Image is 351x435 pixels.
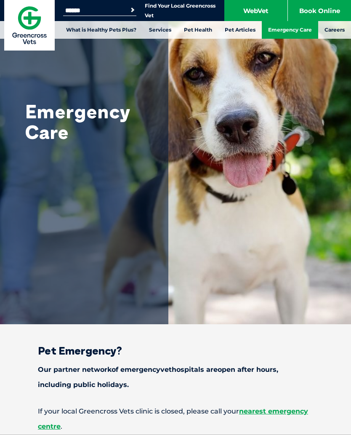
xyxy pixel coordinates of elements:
[25,101,160,142] h1: Emergency Care
[61,422,62,430] span: .
[335,38,343,47] button: Search
[172,366,204,374] span: hospitals
[218,21,262,39] a: Pet Articles
[143,21,178,39] a: Services
[206,366,218,374] span: are
[128,6,137,14] button: Search
[60,21,143,39] a: What is Healthy Pets Plus?
[160,366,172,374] span: vet
[262,21,318,39] a: Emergency Care
[318,21,351,39] a: Careers
[38,407,308,430] a: nearest emergency centre
[38,407,239,415] span: If your local Greencross Vets clinic is closed, please call your
[112,366,160,374] span: of emergency
[178,21,218,39] a: Pet Health
[8,345,343,356] h2: Pet Emergency?
[38,366,112,374] span: Our partner network
[145,3,215,19] a: Find Your Local Greencross Vet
